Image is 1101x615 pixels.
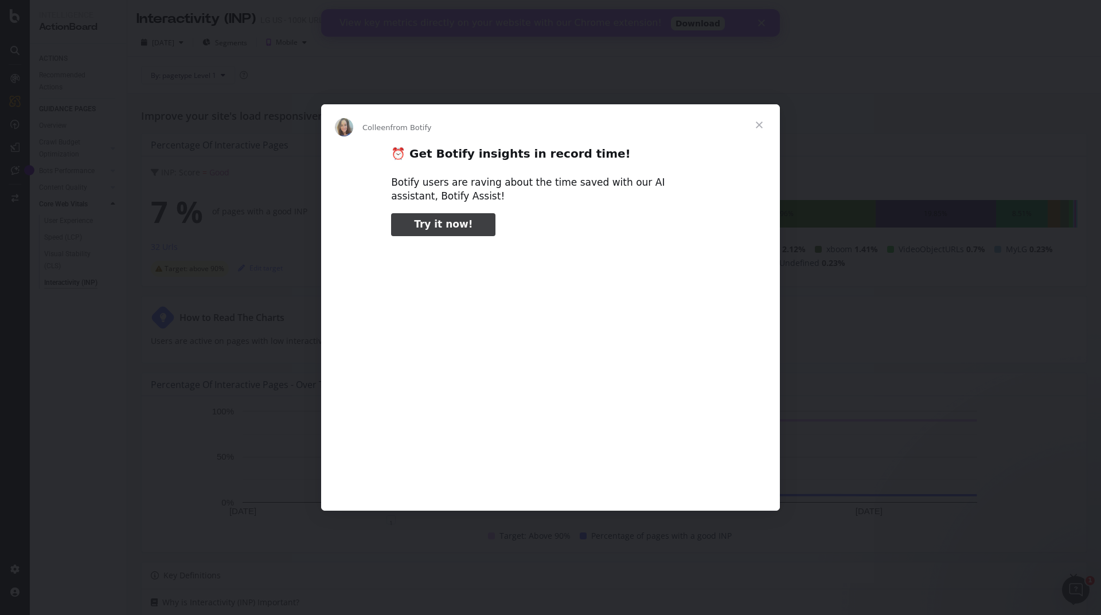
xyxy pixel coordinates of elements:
[18,8,341,19] div: View key metrics directly on your website with our Chrome extension!
[391,146,710,167] h2: ⏰ Get Botify insights in record time!
[311,246,790,485] video: Play video
[739,104,780,146] span: Close
[335,118,353,136] img: Profile image for Colleen
[414,218,473,230] span: Try it now!
[350,7,404,21] a: Download
[391,213,495,236] a: Try it now!
[362,123,391,132] span: Colleen
[437,10,448,17] div: Close
[391,123,432,132] span: from Botify
[391,176,710,203] div: Botify users are raving about the time saved with our AI assistant, Botify Assist!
